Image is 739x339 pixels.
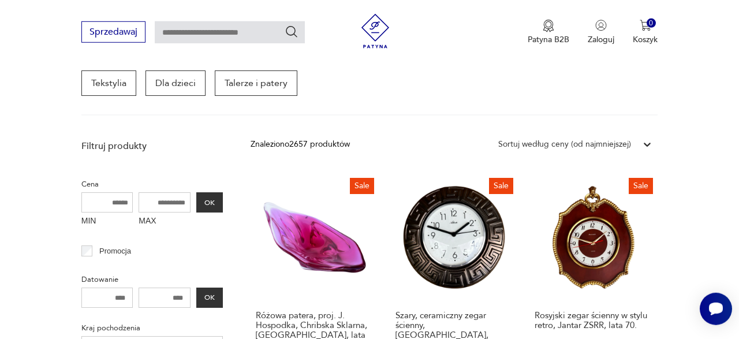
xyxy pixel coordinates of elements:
[81,213,133,231] label: MIN
[145,70,206,96] a: Dla dzieci
[528,34,569,45] p: Patyna B2B
[81,29,145,37] a: Sprzedawaj
[196,192,223,213] button: OK
[139,213,191,231] label: MAX
[251,138,350,151] div: Znaleziono 2657 produktów
[528,20,569,45] a: Ikona medaluPatyna B2B
[588,34,614,45] p: Zaloguj
[535,311,652,330] h3: Rosyjski zegar ścienny w stylu retro, Jantar ZSRR, lata 70.
[81,322,223,334] p: Kraj pochodzenia
[99,245,131,258] p: Promocja
[640,20,651,31] img: Ikona koszyka
[595,20,607,31] img: Ikonka użytkownika
[358,14,393,49] img: Patyna - sklep z meblami i dekoracjami vintage
[528,20,569,45] button: Patyna B2B
[196,288,223,308] button: OK
[633,20,658,45] button: 0Koszyk
[81,70,136,96] a: Tekstylia
[633,34,658,45] p: Koszyk
[588,20,614,45] button: Zaloguj
[81,178,223,191] p: Cena
[647,18,656,28] div: 0
[543,20,554,32] img: Ikona medalu
[81,273,223,286] p: Datowanie
[498,138,631,151] div: Sortuj według ceny (od najmniejszej)
[285,25,298,39] button: Szukaj
[700,293,732,325] iframe: Smartsupp widget button
[215,70,297,96] a: Talerze i patery
[81,140,223,152] p: Filtruj produkty
[81,21,145,43] button: Sprzedawaj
